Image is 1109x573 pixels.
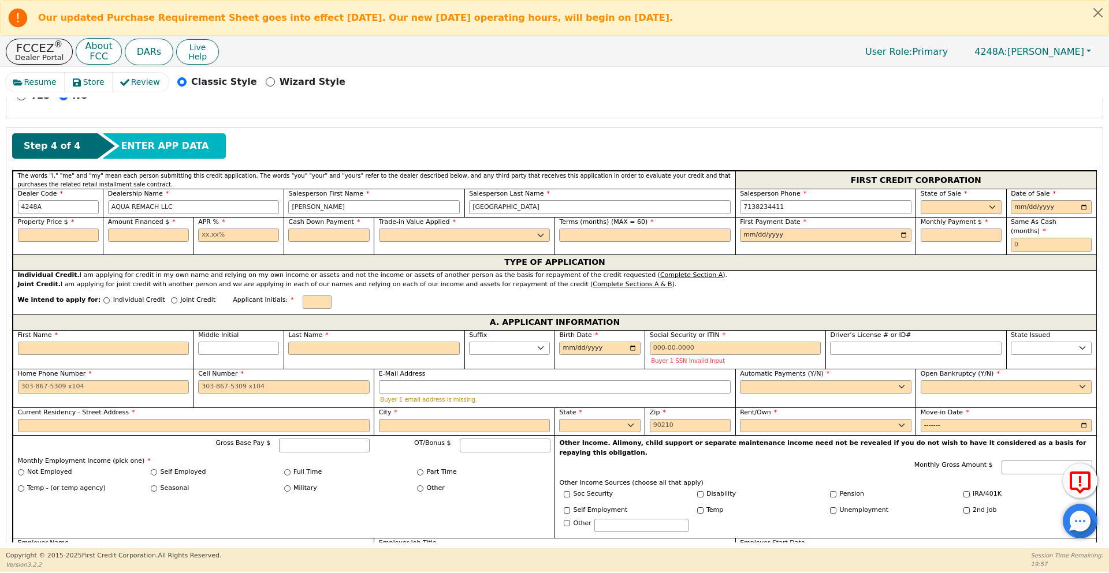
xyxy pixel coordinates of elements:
[973,505,996,515] label: 2nd Job
[650,331,725,339] span: Social Security or ITIN
[840,505,889,515] label: Unemployment
[15,54,64,61] p: Dealer Portal
[854,40,959,63] a: User Role:Primary
[1011,218,1056,235] span: Same As Cash (months)
[963,491,970,497] input: Y/N
[18,218,75,226] span: Property Price $
[379,218,456,226] span: Trade-in Value Applied
[18,271,80,279] strong: Individual Credit.
[574,489,613,499] label: Soc Security
[85,52,112,61] p: FCC
[6,73,65,92] button: Resume
[740,539,805,546] span: Employer Start Date
[921,370,1000,377] span: Open Bankruptcy (Y/N)
[490,315,620,330] span: A. APPLICANT INFORMATION
[6,39,73,65] button: FCCEZ®Dealer Portal
[15,42,64,54] p: FCCEZ
[380,396,729,403] p: Buyer 1 email address is missing.
[427,484,445,493] label: Other
[650,409,666,416] span: Zip
[198,370,244,377] span: Cell Number
[293,467,322,477] label: Full Time
[27,467,72,477] label: Not Employed
[559,342,640,355] input: YYYY-MM-DD
[593,280,672,288] u: Complete Sections A & B
[288,190,369,197] span: Salesperson First Name
[697,491,704,497] input: Y/N
[161,467,206,477] label: Self Employed
[125,39,173,65] a: DARs
[650,342,821,355] input: 000-00-0000
[198,331,239,339] span: Middle Initial
[233,296,294,304] span: Applicant Initials:
[1011,238,1092,252] input: 0
[54,39,63,50] sup: ®
[379,539,437,546] span: Employer Job Title
[1088,1,1108,24] button: Close alert
[216,439,271,447] span: Gross Base Pay $
[18,380,189,394] input: 303-867-5309 x104
[113,73,169,92] button: Review
[121,139,209,153] span: ENTER APP DATA
[1063,463,1097,498] button: Report Error to FCC
[191,75,257,89] p: Classic Style
[921,409,969,416] span: Move-in Date
[830,491,836,497] input: Y/N
[865,46,912,57] span: User Role :
[161,484,189,493] label: Seasonal
[921,190,967,197] span: State of Sale
[830,507,836,514] input: Y/N
[651,358,820,364] p: Buyer 1 SSN Invalid Input
[188,43,207,52] span: Live
[76,38,121,65] button: AboutFCC
[18,271,1092,280] div: I am applying for credit in my own name and relying on my own income or assets and not the income...
[18,539,69,546] span: Employer Name
[740,409,777,416] span: Rent/Own
[18,331,58,339] span: First Name
[564,507,570,514] input: Y/N
[288,218,360,226] span: Cash Down Payment
[469,190,550,197] span: Salesperson Last Name
[188,52,207,61] span: Help
[660,271,723,279] u: Complete Section A
[65,73,113,92] button: Store
[108,190,169,197] span: Dealership Name
[740,190,806,197] span: Salesperson Phone
[1031,551,1103,560] p: Session Time Remaining:
[564,491,570,497] input: Y/N
[851,173,981,188] span: FIRST CREDIT CORPORATION
[740,229,911,242] input: YYYY-MM-DD
[6,560,221,569] p: Version 3.2.2
[469,331,487,339] span: Suffix
[176,39,219,65] button: LiveHelp
[840,489,864,499] label: Pension
[740,370,829,377] span: Automatic Payments (Y/N)
[560,478,1092,488] p: Other Income Sources (choose all that apply)
[83,76,105,88] span: Store
[427,467,457,477] label: Part Time
[108,218,176,226] span: Amount Financed $
[559,331,598,339] span: Birth Date
[830,331,911,339] span: Driver’s License # or ID#
[740,200,911,214] input: 303-867-5309 x104
[24,139,80,153] span: Step 4 of 4
[559,409,582,416] span: State
[18,409,135,416] span: Current Residency - Street Address
[974,46,1084,57] span: [PERSON_NAME]
[27,484,106,493] label: Temp - (or temp agency)
[18,280,61,288] strong: Joint Credit.
[18,280,1092,290] div: I am applying for joint credit with another person and we are applying in each of our names and r...
[706,505,723,515] label: Temp
[504,255,605,270] span: TYPE OF APPLICATION
[962,43,1103,61] button: 4248A:[PERSON_NAME]
[198,229,279,242] input: xx.xx%
[18,370,92,377] span: Home Phone Number
[706,489,736,499] label: Disability
[280,75,345,89] p: Wizard Style
[158,552,221,559] span: All Rights Reserved.
[921,419,1092,433] input: YYYY-MM-DD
